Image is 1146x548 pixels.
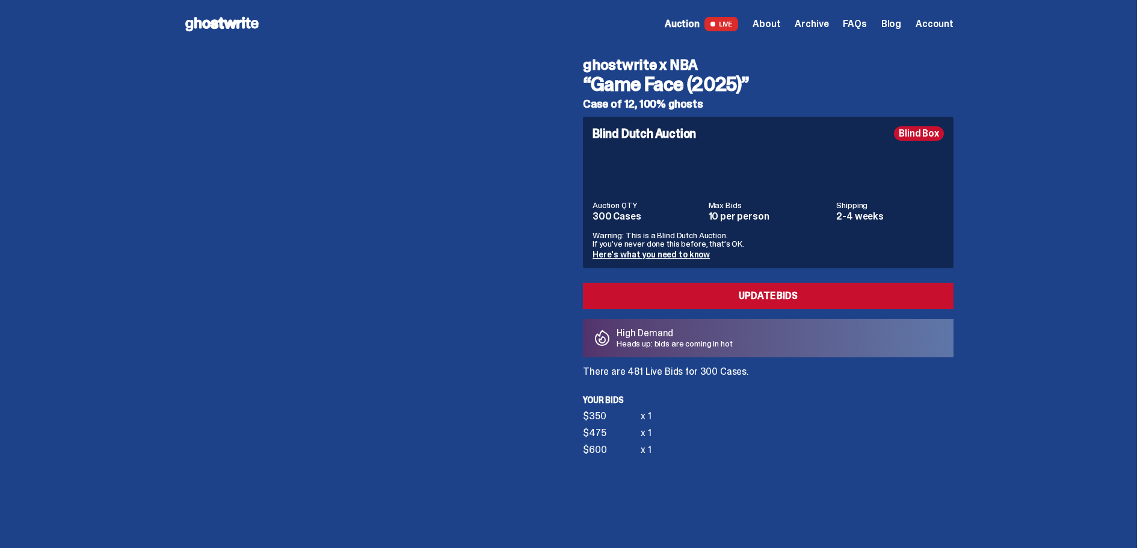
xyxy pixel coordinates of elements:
dd: 10 per person [709,212,830,221]
p: Warning: This is a Blind Dutch Auction. If you’ve never done this before, that’s OK. [593,231,944,248]
dd: 2-4 weeks [836,212,944,221]
a: FAQs [843,19,866,29]
span: Auction [665,19,700,29]
div: $350 [583,411,641,421]
div: x 1 [641,411,652,421]
dt: Max Bids [709,201,830,209]
dt: Shipping [836,201,944,209]
a: Blog [881,19,901,29]
div: $475 [583,428,641,438]
h4: Blind Dutch Auction [593,128,696,140]
a: Here's what you need to know [593,249,710,260]
span: LIVE [704,17,739,31]
p: High Demand [617,328,733,338]
div: $600 [583,445,641,455]
p: There are 481 Live Bids for 300 Cases. [583,367,953,377]
h5: Case of 12, 100% ghosts [583,99,953,109]
a: Archive [795,19,828,29]
h3: “Game Face (2025)” [583,75,953,94]
div: x 1 [641,445,652,455]
p: Heads up: bids are coming in hot [617,339,733,348]
div: Blind Box [894,126,944,141]
dd: 300 Cases [593,212,701,221]
a: Auction LIVE [665,17,738,31]
a: Update Bids [583,283,953,309]
a: Account [916,19,953,29]
a: About [753,19,780,29]
h4: ghostwrite x NBA [583,58,953,72]
div: x 1 [641,428,652,438]
dt: Auction QTY [593,201,701,209]
p: Your bids [583,396,953,404]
